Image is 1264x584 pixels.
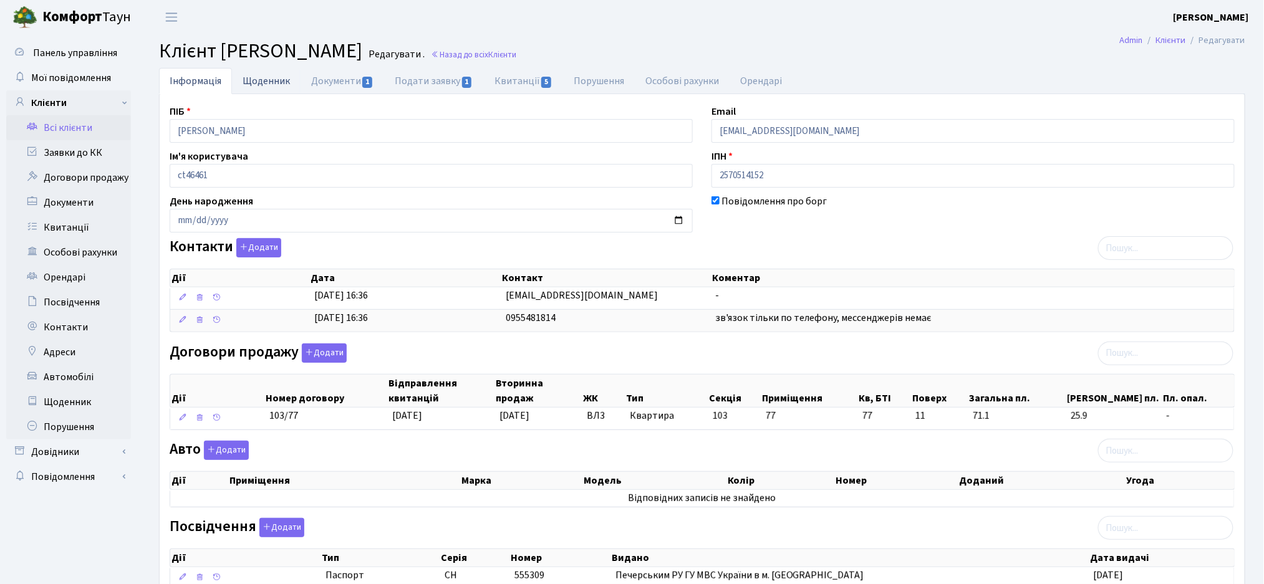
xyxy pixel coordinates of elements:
[314,311,368,325] span: [DATE] 16:36
[1071,409,1157,423] span: 25.9
[506,289,658,302] span: [EMAIL_ADDRESS][DOMAIN_NAME]
[6,215,131,240] a: Квитанції
[1174,11,1249,24] b: [PERSON_NAME]
[6,290,131,315] a: Посвідчення
[170,104,191,119] label: ПІБ
[713,409,728,423] span: 103
[6,464,131,489] a: Повідомлення
[761,375,857,407] th: Приміщення
[460,472,582,489] th: Марка
[33,46,117,60] span: Панель управління
[501,269,711,287] th: Контакт
[1098,516,1233,540] input: Пошук...
[236,238,281,257] button: Контакти
[269,409,298,423] span: 103/77
[170,343,347,363] label: Договори продажу
[431,49,516,60] a: Назад до всіхКлієнти
[766,409,776,423] span: 77
[309,269,501,287] th: Дата
[170,375,264,407] th: Дії
[610,549,1089,567] th: Видано
[259,518,304,537] button: Посвідчення
[1094,568,1124,582] span: [DATE]
[582,472,726,489] th: Модель
[366,49,425,60] small: Редагувати .
[326,568,435,583] span: Паспорт
[6,115,131,140] a: Всі клієнти
[484,68,563,94] a: Квитанції
[6,439,131,464] a: Довідники
[170,441,249,460] label: Авто
[1101,27,1264,54] nav: breadcrumb
[6,265,131,290] a: Орендарі
[973,409,1061,423] span: 71.1
[362,77,372,88] span: 1
[858,375,911,407] th: Кв, БТІ
[170,518,304,537] label: Посвідчення
[6,140,131,165] a: Заявки до КК
[708,375,761,407] th: Секція
[170,549,321,567] th: Дії
[582,375,625,407] th: ЖК
[499,409,529,423] span: [DATE]
[462,77,472,88] span: 1
[726,472,835,489] th: Колір
[6,190,131,215] a: Документи
[232,68,301,93] a: Щоденник
[509,549,610,567] th: Номер
[31,71,111,85] span: Мої повідомлення
[721,194,827,209] label: Повідомлення про борг
[6,414,131,439] a: Порушення
[6,65,131,90] a: Мої повідомлення
[228,472,460,489] th: Приміщення
[1186,34,1245,47] li: Редагувати
[264,375,387,407] th: Номер договору
[1066,375,1162,407] th: [PERSON_NAME] пл.
[387,375,495,407] th: Відправлення квитанцій
[159,68,232,94] a: Інформація
[6,390,131,414] a: Щоденник
[170,194,253,209] label: День народження
[170,472,228,489] th: Дії
[156,7,187,27] button: Переключити навігацію
[1162,375,1234,407] th: Пл. опал.
[968,375,1066,407] th: Загальна пл.
[835,472,958,489] th: Номер
[384,68,483,94] a: Подати заявку
[1098,342,1233,365] input: Пошук...
[440,549,509,567] th: Серія
[1174,10,1249,25] a: [PERSON_NAME]
[1098,236,1233,260] input: Пошук...
[958,472,1126,489] th: Доданий
[488,49,516,60] span: Клієнти
[170,490,1234,507] td: Відповідних записів не знайдено
[711,269,1235,287] th: Коментар
[1167,409,1229,423] span: -
[6,90,131,115] a: Клієнти
[6,41,131,65] a: Панель управління
[201,439,249,461] a: Додати
[1089,549,1234,567] th: Дата видачі
[301,68,384,94] a: Документи
[321,549,440,567] th: Тип
[625,375,708,407] th: Тип
[204,441,249,460] button: Авто
[514,568,544,582] span: 555309
[862,409,905,423] span: 77
[6,165,131,190] a: Договори продажу
[630,409,703,423] span: Квартира
[712,104,736,119] label: Email
[302,343,347,363] button: Договори продажу
[159,37,362,65] span: Клієнт [PERSON_NAME]
[916,409,963,423] span: 11
[42,7,102,27] b: Комфорт
[635,68,730,94] a: Особові рахунки
[314,289,368,302] span: [DATE] 16:36
[170,269,309,287] th: Дії
[12,5,37,30] img: logo.png
[445,568,457,582] span: СН
[712,149,733,164] label: ІПН
[6,340,131,365] a: Адреси
[1156,34,1186,47] a: Клієнти
[1120,34,1143,47] a: Admin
